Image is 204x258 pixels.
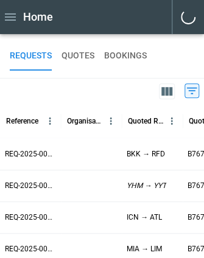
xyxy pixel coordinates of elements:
button: QUOTES [62,41,94,71]
p: BKK → RFD [127,149,165,159]
button: BOOKINGS [104,41,147,71]
div: Reference [6,117,38,125]
button: Quoted Route column menu [164,113,180,129]
div: Organisation [67,117,103,125]
p: YHM → YYT [127,181,166,191]
h1: Home [23,10,53,24]
div: Quoted Route [128,117,164,125]
p: ICN → ATL [127,212,162,223]
p: REQ-2025-003955 [5,212,56,223]
button: Reference column menu [42,113,58,129]
p: REQ-2025-003956 [5,181,56,191]
button: Organisation column menu [103,113,119,129]
button: REQUESTS [10,41,52,71]
p: REQ-2025-003957 [5,149,56,159]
